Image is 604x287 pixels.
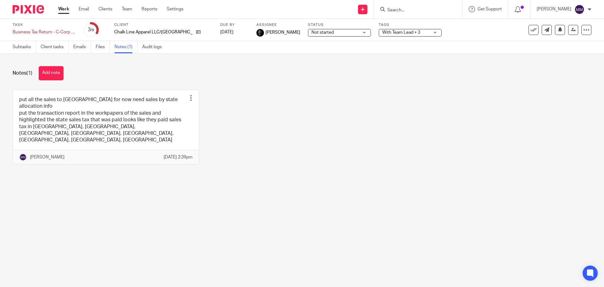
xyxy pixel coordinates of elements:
[256,22,300,27] label: Assignee
[122,6,132,12] a: Team
[387,8,443,13] input: Search
[142,41,166,53] a: Audit logs
[96,41,110,53] a: Files
[73,41,91,53] a: Emails
[13,22,75,27] label: Task
[379,22,442,27] label: Tags
[308,22,371,27] label: Status
[167,6,183,12] a: Settings
[41,41,69,53] a: Client tasks
[39,66,64,80] button: Add note
[164,154,193,160] p: [DATE] 2:39pm
[13,70,32,77] h1: Notes
[114,29,193,35] p: Chalk Line Apparel LLC/[GEOGRAPHIC_DATA]
[266,29,300,36] span: [PERSON_NAME]
[311,30,334,35] span: Not started
[220,22,249,27] label: Due by
[58,6,69,12] a: Work
[256,29,264,37] img: Chris.jpg
[98,6,112,12] a: Clients
[537,6,571,12] p: [PERSON_NAME]
[478,7,502,11] span: Get Support
[13,5,44,14] img: Pixie
[30,154,64,160] p: [PERSON_NAME]
[79,6,89,12] a: Email
[142,6,157,12] a: Reports
[13,41,36,53] a: Subtasks
[88,26,94,33] div: 3
[382,30,420,35] span: With Team Lead + 3
[574,4,584,14] img: svg%3E
[19,153,27,161] img: svg%3E
[91,28,94,32] small: /9
[220,30,233,34] span: [DATE]
[115,41,137,53] a: Notes (1)
[26,71,32,76] span: (1)
[13,29,75,35] div: Business Tax Return - C-Corp - On Extension
[114,22,212,27] label: Client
